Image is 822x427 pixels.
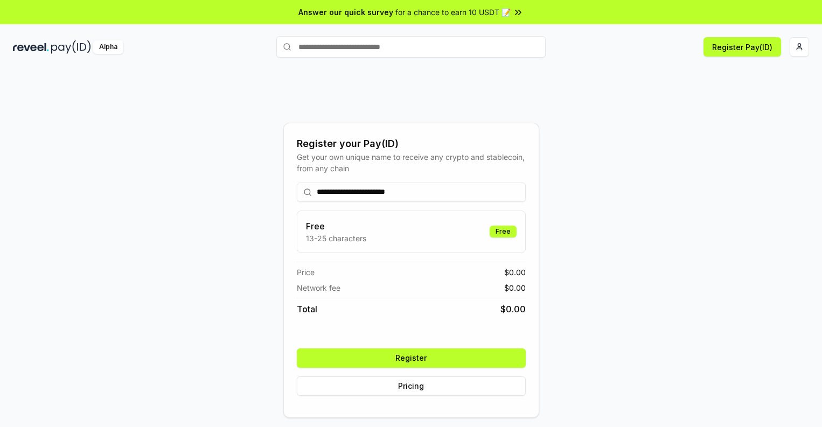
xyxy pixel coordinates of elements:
[703,37,781,57] button: Register Pay(ID)
[13,40,49,54] img: reveel_dark
[395,6,511,18] span: for a chance to earn 10 USDT 📝
[297,376,526,396] button: Pricing
[297,267,315,278] span: Price
[297,303,317,316] span: Total
[306,220,366,233] h3: Free
[297,282,340,293] span: Network fee
[51,40,91,54] img: pay_id
[490,226,517,237] div: Free
[297,348,526,368] button: Register
[504,267,526,278] span: $ 0.00
[504,282,526,293] span: $ 0.00
[297,151,526,174] div: Get your own unique name to receive any crypto and stablecoin, from any chain
[306,233,366,244] p: 13-25 characters
[500,303,526,316] span: $ 0.00
[298,6,393,18] span: Answer our quick survey
[297,136,526,151] div: Register your Pay(ID)
[93,40,123,54] div: Alpha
